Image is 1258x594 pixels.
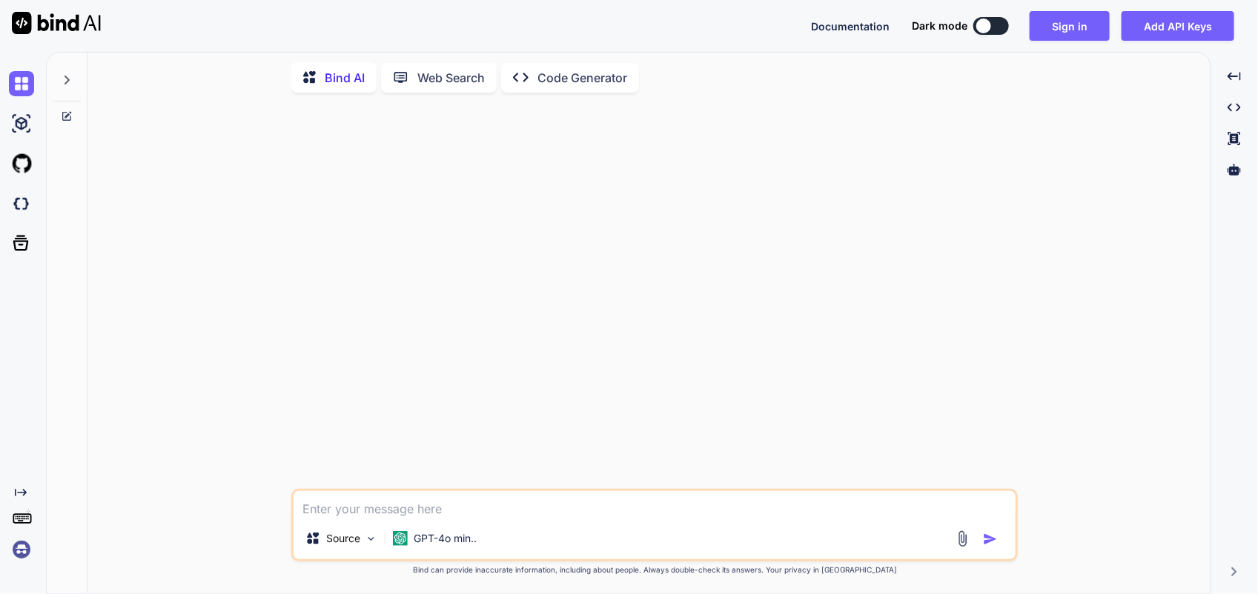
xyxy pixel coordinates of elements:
[811,20,890,33] span: Documentation
[294,491,1016,518] textarea: ticket handiling
[9,191,34,216] img: darkCloudIdeIcon
[417,69,485,87] p: Web Search
[9,71,34,96] img: chat
[9,151,34,176] img: githubLight
[1122,11,1234,41] button: Add API Keys
[912,19,967,33] span: Dark mode
[393,531,408,546] img: GPT-4o mini
[325,69,365,87] p: Bind AI
[291,564,1018,575] p: Bind can provide inaccurate information, including about people. Always double-check its answers....
[954,530,971,547] img: attachment
[9,111,34,136] img: ai-studio
[811,19,890,34] button: Documentation
[1030,11,1110,41] button: Sign in
[414,531,477,546] p: GPT-4o min..
[983,532,998,547] img: icon
[9,537,34,562] img: signin
[12,12,101,34] img: Bind AI
[326,531,360,546] p: Source
[537,69,627,87] p: Code Generator
[365,533,377,545] img: Pick Models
